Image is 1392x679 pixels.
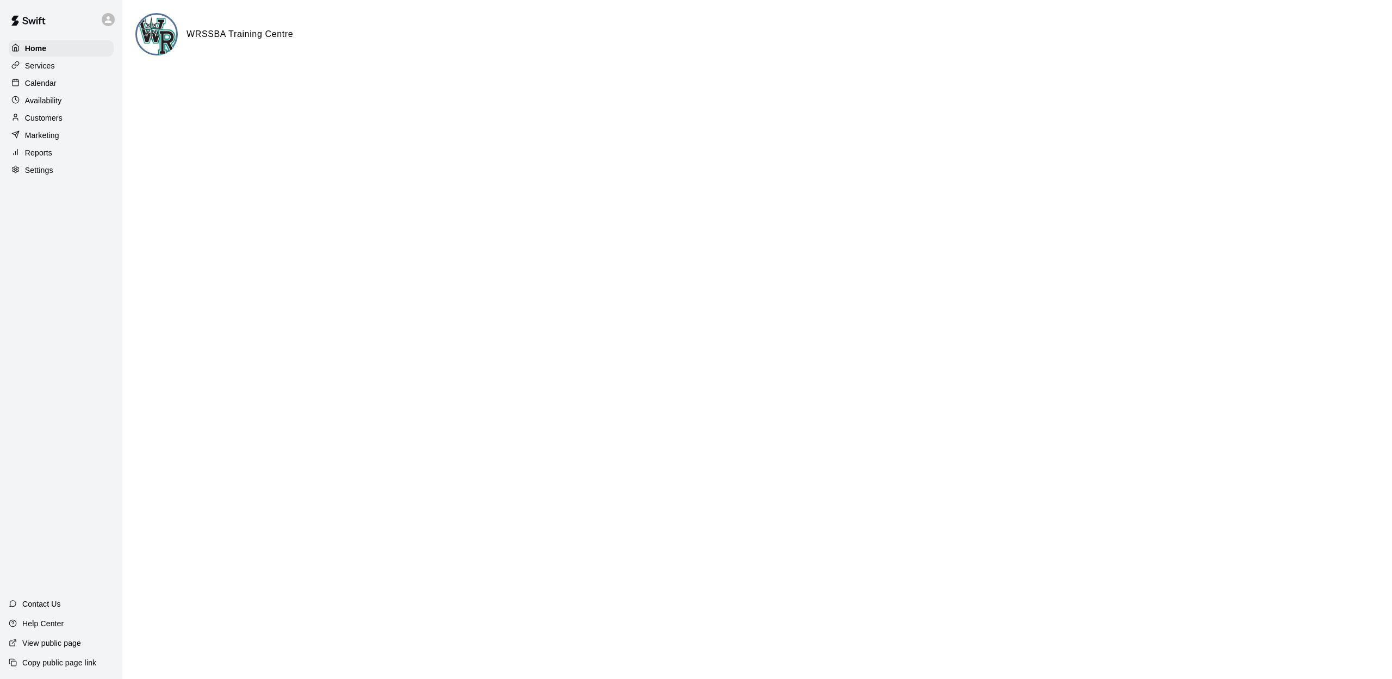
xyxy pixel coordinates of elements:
[9,75,114,91] a: Calendar
[9,145,114,161] a: Reports
[25,78,57,89] p: Calendar
[25,95,62,106] p: Availability
[22,638,81,649] p: View public page
[25,60,55,71] p: Services
[9,162,114,178] a: Settings
[9,127,114,144] a: Marketing
[25,113,63,123] p: Customers
[187,27,293,41] h6: WRSSBA Training Centre
[9,40,114,57] a: Home
[22,657,96,668] p: Copy public page link
[25,147,52,158] p: Reports
[9,110,114,126] a: Customers
[25,43,47,54] p: Home
[25,165,53,176] p: Settings
[9,92,114,109] a: Availability
[137,15,178,55] img: WRSSBA Training Centre logo
[22,618,64,629] p: Help Center
[22,599,61,609] p: Contact Us
[25,130,59,141] p: Marketing
[9,58,114,74] a: Services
